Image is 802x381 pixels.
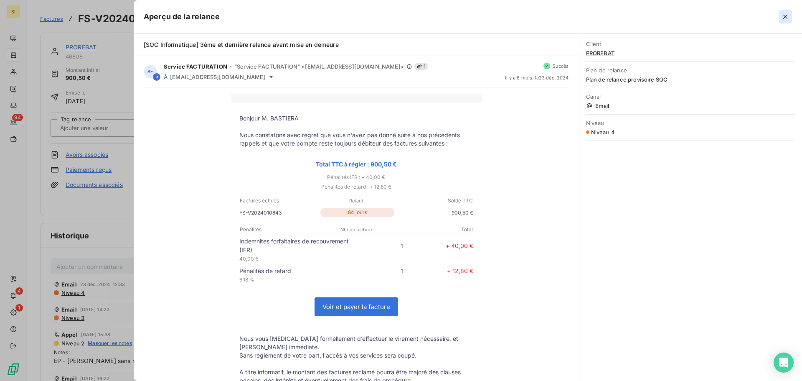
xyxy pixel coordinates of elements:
span: Plan de relance [586,67,795,74]
p: Nbr de facture [317,226,395,233]
p: Sans règlement de votre part, l'accès à vos services sera coupé. [239,351,473,360]
span: [SOC Informatique] 3ème et dernière relance avant mise en demeure [144,41,339,48]
p: + 12,80 € [403,266,473,275]
p: Total TTC à régler : 900,50 € [239,159,473,169]
div: SF [144,65,157,78]
span: PROREBAT [586,50,795,56]
p: 900,50 € [396,208,473,217]
p: 1 [356,241,403,250]
span: - [230,64,232,69]
a: Voir et payer la facture [315,298,398,316]
p: Indemnités forfaitaires de recouvrement (IFR) [239,237,356,254]
p: Retard [317,197,395,205]
span: [EMAIL_ADDRESS][DOMAIN_NAME] [170,74,265,80]
p: Nous vous [MEDICAL_DATA] formellement d’effectuer le virement nécessaire, et [PERSON_NAME] immédi... [239,335,473,351]
p: Bonjour M. BASTIERA [239,114,473,123]
span: Email [586,102,795,109]
span: À [164,74,168,80]
span: Niveau [586,120,795,126]
p: 1 [356,266,403,275]
p: Solde TTC [396,197,473,205]
span: Service FACTURATION [164,63,227,70]
div: Open Intercom Messenger [774,353,794,373]
p: Total [396,226,473,233]
span: 1 [414,63,428,70]
span: "Service FACTURATION" <[EMAIL_ADDRESS][DOMAIN_NAME]> [234,63,404,70]
h5: Aperçu de la relance [144,11,220,23]
span: Canal [586,93,795,100]
span: Plan de relance provisoire SOC [586,76,795,83]
p: Nous constatons avec regret que vous n'avez pas donné suite à nos précédents rappels et que votre... [239,131,473,148]
p: 6.18 % [239,275,356,284]
p: Factures échues [240,197,317,205]
span: il y a 8 mois , le 23 déc. 2024 [505,75,569,80]
p: 84 jours [320,208,394,217]
p: Pénalités de retard : + 12,80 € [231,182,482,192]
p: + 40,00 € [403,241,473,250]
span: Niveau 4 [591,129,614,136]
p: Pénalités IFR : + 40,00 € [231,172,482,182]
p: Pénalités [240,226,317,233]
p: 40,00 € [239,254,356,263]
span: Succès [553,64,569,69]
p: FS-V2024010843 [239,208,319,217]
p: Pénalités de retard [239,266,356,275]
span: Client [586,41,795,47]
